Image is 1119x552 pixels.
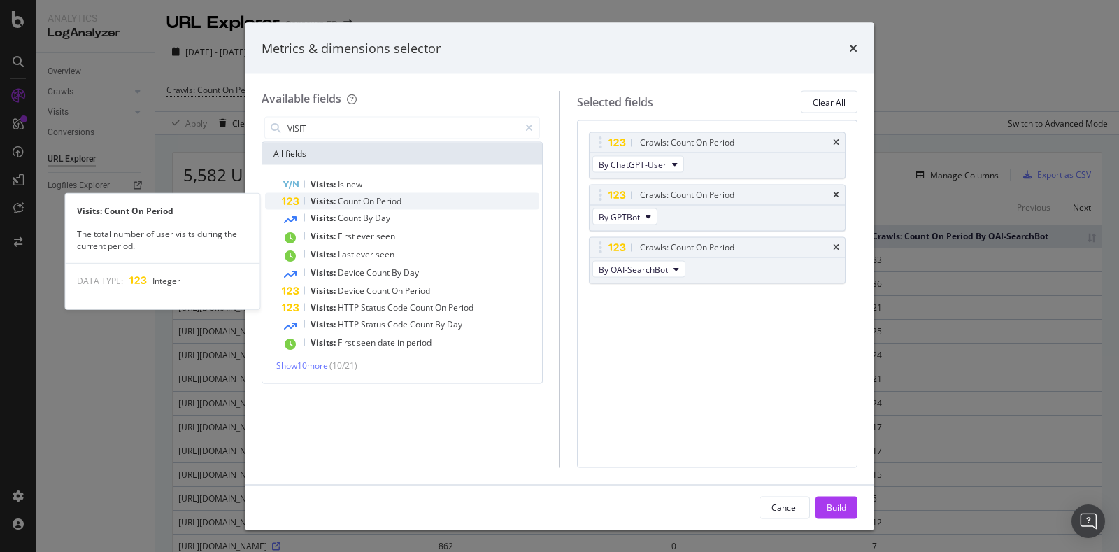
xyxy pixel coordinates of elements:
div: Visits: Count On Period [66,204,260,216]
span: ( 10 / 21 ) [329,360,357,371]
span: First [338,337,357,348]
span: Visits: [311,302,338,313]
div: Crawls: Count On PeriodtimesBy GPTBot [589,185,846,232]
div: times [833,243,839,252]
span: Visits: [311,195,338,207]
span: Visits: [311,248,338,260]
span: Status [361,302,387,313]
div: Crawls: Count On Period [640,188,734,202]
div: The total number of user visits during the current period. [66,227,260,251]
span: ever [357,230,376,242]
span: Visits: [311,212,338,224]
span: By OAI-SearchBot [599,263,668,275]
div: Clear All [813,96,846,108]
span: Period [405,285,430,297]
div: Crawls: Count On Period [640,241,734,255]
span: Is [338,178,346,190]
button: By GPTBot [592,208,657,225]
span: seen [376,248,394,260]
span: Count [338,195,363,207]
span: seen [357,337,378,348]
span: Day [447,318,462,330]
div: modal [245,22,874,530]
span: Count [410,302,435,313]
span: Count [338,212,363,224]
button: By ChatGPT-User [592,156,684,173]
span: HTTP [338,302,361,313]
div: Available fields [262,91,341,106]
span: Day [404,267,419,278]
span: Status [361,318,387,330]
span: On [392,285,405,297]
span: Visits: [311,178,338,190]
div: Metrics & dimensions selector [262,39,441,57]
span: On [363,195,376,207]
span: ever [356,248,376,260]
button: Clear All [801,91,857,113]
span: seen [376,230,395,242]
span: By [435,318,447,330]
button: Build [815,496,857,518]
span: in [397,337,406,348]
div: Crawls: Count On PeriodtimesBy ChatGPT-User [589,132,846,179]
span: period [406,337,432,348]
span: Visits: [311,230,338,242]
span: Count [366,267,392,278]
span: By ChatGPT-User [599,158,667,170]
div: times [833,191,839,199]
span: Show 10 more [276,360,328,371]
span: Count [410,318,435,330]
span: Visits: [311,337,338,348]
div: Build [827,501,846,513]
input: Search by field name [286,118,519,139]
span: By GPTBot [599,211,640,222]
div: Open Intercom Messenger [1071,504,1105,538]
div: Selected fields [577,94,653,110]
span: By [363,212,375,224]
span: Last [338,248,356,260]
span: Code [387,302,410,313]
span: Period [376,195,401,207]
div: times [833,139,839,147]
div: All fields [262,143,542,165]
span: Device [338,267,366,278]
span: Code [387,318,410,330]
span: date [378,337,397,348]
span: Visits: [311,267,338,278]
span: First [338,230,357,242]
span: On [435,302,448,313]
span: Period [448,302,473,313]
div: Crawls: Count On Period [640,136,734,150]
div: Crawls: Count On PeriodtimesBy OAI-SearchBot [589,237,846,284]
span: Device [338,285,366,297]
span: Day [375,212,390,224]
div: times [849,39,857,57]
div: Cancel [771,501,798,513]
span: Visits: [311,318,338,330]
button: By OAI-SearchBot [592,261,685,278]
button: Cancel [760,496,810,518]
span: By [392,267,404,278]
span: Visits: [311,285,338,297]
span: new [346,178,362,190]
span: Count [366,285,392,297]
span: HTTP [338,318,361,330]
